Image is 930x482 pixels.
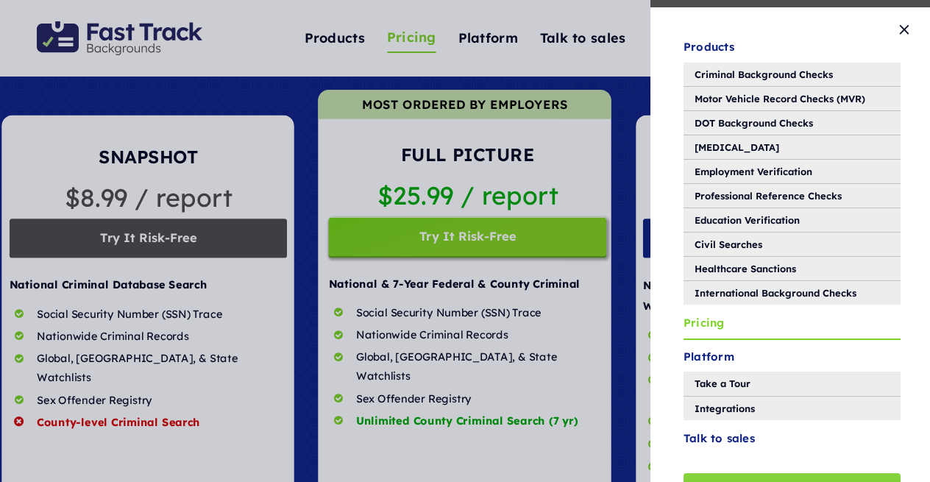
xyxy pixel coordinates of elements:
span: Civil Searches [695,236,762,252]
button: Close [893,22,915,37]
a: DOT Background Checks [684,111,901,135]
span: Take a Tour [695,375,750,391]
span: Products [684,38,734,57]
span: International Background Checks [695,285,856,301]
a: Platform [684,343,901,372]
span: Healthcare Sanctions [695,261,796,277]
span: Motor Vehicle Record Checks (MVR) [695,91,865,107]
span: Platform [684,347,734,366]
a: Integrations [684,397,901,420]
span: DOT Background Checks [695,115,813,131]
a: International Background Checks [684,281,901,305]
span: Professional Reference Checks [695,188,842,204]
a: Education Verification [684,208,901,232]
a: [MEDICAL_DATA] [684,135,901,159]
a: Professional Reference Checks [684,184,901,208]
span: Employment Verification [695,163,812,180]
span: Pricing [684,313,725,333]
span: Integrations [695,400,755,417]
nav: One Page [684,33,901,455]
a: Healthcare Sanctions [684,257,901,280]
a: Civil Searches [684,233,901,256]
a: Pricing [684,309,901,339]
a: Criminal Background Checks [684,63,901,86]
a: Talk to sales [684,425,901,454]
span: Talk to sales [684,429,755,448]
a: Take a Tour [684,372,901,395]
span: Criminal Background Checks [695,66,833,82]
span: Education Verification [695,212,800,228]
span: [MEDICAL_DATA] [695,139,779,155]
a: Motor Vehicle Record Checks (MVR) [684,87,901,110]
a: Employment Verification [684,160,901,183]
